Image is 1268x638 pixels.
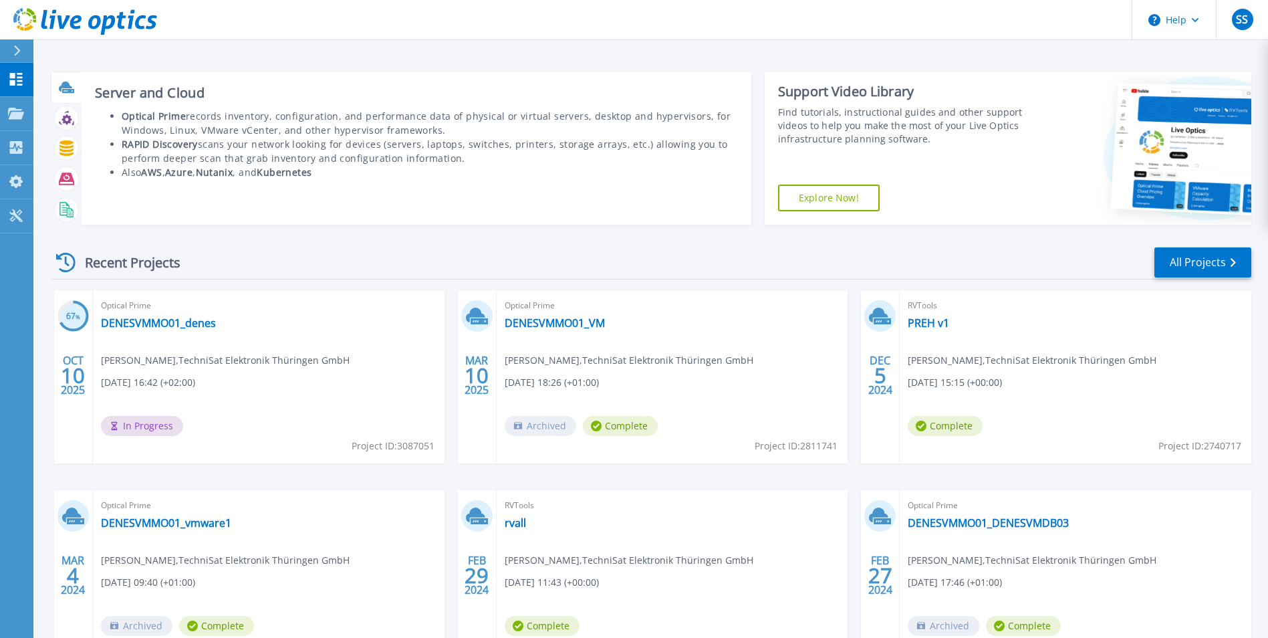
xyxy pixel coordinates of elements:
span: [DATE] 11:43 (+00:00) [505,575,599,590]
span: [DATE] 17:46 (+01:00) [908,575,1002,590]
b: Kubernetes [257,166,311,179]
span: [DATE] 09:40 (+01:00) [101,575,195,590]
span: Complete [908,416,983,436]
b: Azure [165,166,193,179]
span: Optical Prime [101,298,436,313]
div: Support Video Library [778,83,1026,100]
a: DENESVMMO01_VM [505,316,605,330]
b: AWS [141,166,162,179]
div: DEC 2024 [868,351,893,400]
b: Nutanix [196,166,233,179]
span: [DATE] 15:15 (+00:00) [908,375,1002,390]
span: In Progress [101,416,183,436]
a: DENESVMMO01_DENESVMDB03 [908,516,1069,530]
a: rvall [505,516,526,530]
span: RVTools [908,298,1243,313]
span: [PERSON_NAME] , TechniSat Elektronik Thüringen GmbH [908,353,1156,368]
b: RAPID Discovery [122,138,198,150]
li: scans your network looking for devices (servers, laptops, switches, printers, storage arrays, etc... [122,137,738,165]
span: Archived [101,616,172,636]
span: 10 [61,370,85,381]
div: FEB 2024 [868,551,893,600]
span: Archived [908,616,979,636]
a: DENESVMMO01_denes [101,316,216,330]
a: PREH v1 [908,316,949,330]
span: Complete [986,616,1061,636]
div: MAR 2025 [464,351,489,400]
span: Project ID: 3087051 [352,439,434,453]
span: Complete [583,416,658,436]
span: [PERSON_NAME] , TechniSat Elektronik Thüringen GmbH [505,353,753,368]
div: Find tutorials, instructional guides and other support videos to help you make the most of your L... [778,106,1026,146]
li: records inventory, configuration, and performance data of physical or virtual servers, desktop an... [122,109,738,137]
a: DENESVMMO01_vmware1 [101,516,231,530]
span: Project ID: 2740717 [1158,439,1241,453]
h3: 67 [57,309,89,324]
h3: Server and Cloud [95,86,738,100]
span: 27 [868,570,892,581]
span: [DATE] 18:26 (+01:00) [505,375,599,390]
span: Complete [179,616,254,636]
span: Optical Prime [505,298,840,313]
span: % [76,313,80,320]
span: 29 [465,570,489,581]
span: [PERSON_NAME] , TechniSat Elektronik Thüringen GmbH [505,553,753,568]
div: FEB 2024 [464,551,489,600]
span: Optical Prime [908,498,1243,513]
span: Complete [505,616,580,636]
span: Project ID: 2811741 [755,439,838,453]
span: [PERSON_NAME] , TechniSat Elektronik Thüringen GmbH [908,553,1156,568]
span: RVTools [505,498,840,513]
span: [PERSON_NAME] , TechniSat Elektronik Thüringen GmbH [101,353,350,368]
a: All Projects [1154,247,1251,278]
span: Optical Prime [101,498,436,513]
span: [PERSON_NAME] , TechniSat Elektronik Thüringen GmbH [101,553,350,568]
div: MAR 2024 [60,551,86,600]
span: [DATE] 16:42 (+02:00) [101,375,195,390]
a: Explore Now! [778,185,880,211]
div: OCT 2025 [60,351,86,400]
span: 10 [465,370,489,381]
span: 4 [67,570,79,581]
div: Recent Projects [51,246,199,279]
li: Also , , , and [122,165,738,179]
span: 5 [874,370,886,381]
span: Archived [505,416,576,436]
span: SS [1236,14,1248,25]
b: Optical Prime [122,110,186,122]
